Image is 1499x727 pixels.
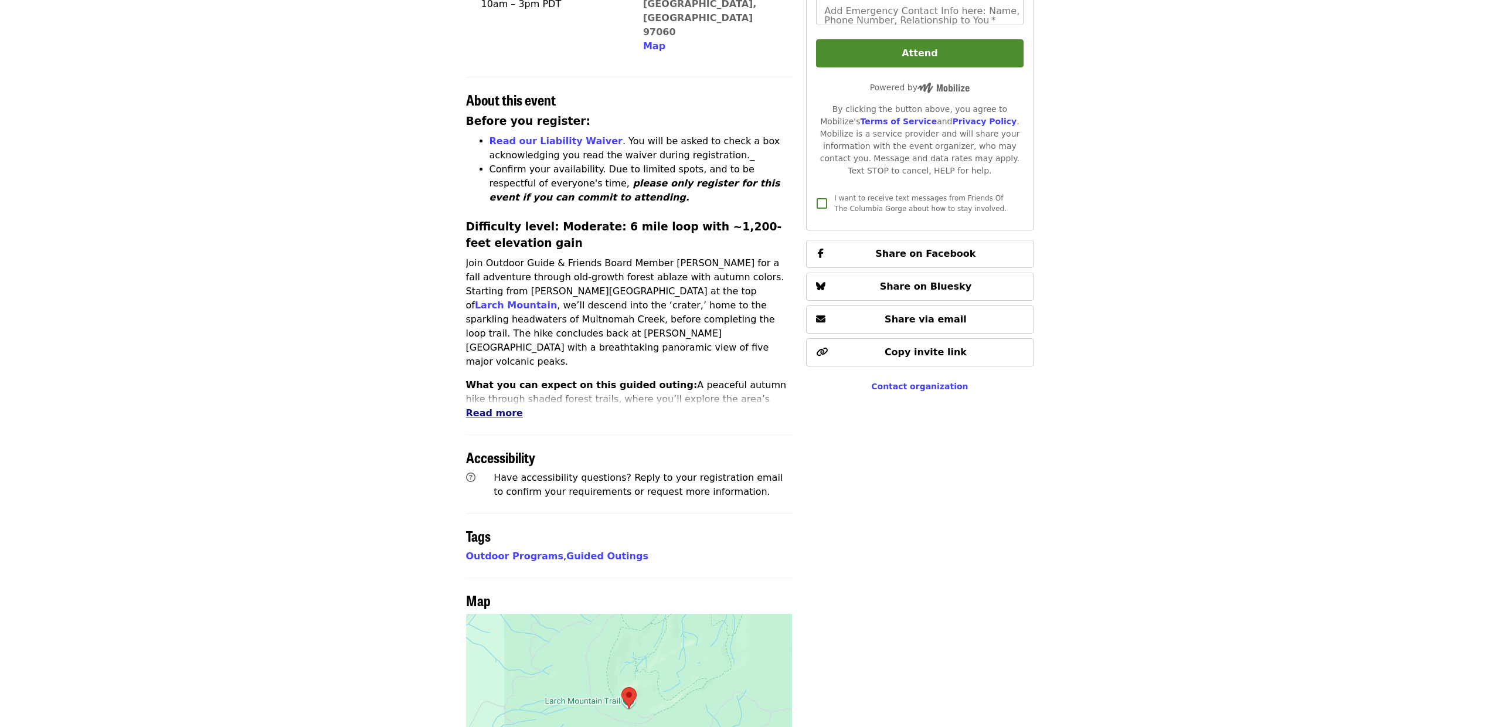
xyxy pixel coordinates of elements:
span: , [466,551,567,562]
img: Powered by Mobilize [917,83,970,93]
button: Share on Bluesky [806,273,1033,301]
a: Terms of Service [860,117,937,126]
span: Powered by [870,83,970,92]
span: Read more [466,407,523,419]
a: Privacy Policy [952,117,1017,126]
em: please only register for this event if you can commit to attending. [490,178,780,203]
span: Map [466,590,491,610]
i: question-circle icon [466,472,475,483]
span: I want to receive text messages from Friends Of The Columbia Gorge about how to stay involved. [834,194,1007,213]
h3: Before you register: [466,113,793,130]
span: Map [643,40,665,52]
a: Larch Mountain [475,300,557,311]
div: By clicking the button above, you agree to Mobilize's and . Mobilize is a service provider and wi... [816,103,1023,177]
strong: What you can expect on this guided outing: [466,379,698,390]
a: Guided Outings [566,551,648,562]
span: Share on Bluesky [880,281,972,292]
span: Share on Facebook [875,248,975,259]
a: Outdoor Programs [466,551,563,562]
button: Copy invite link [806,338,1033,366]
span: Copy invite link [885,346,967,358]
span: Have accessibility questions? Reply to your registration email to confirm your requirements or re... [494,472,783,497]
h3: Difficulty level: Moderate: 6 mile loop with ~1,200-feet elevation gain [466,219,793,252]
span: Share via email [885,314,967,325]
p: Join Outdoor Guide & Friends Board Member [PERSON_NAME] for a fall adventure through old-growth f... [466,256,793,369]
button: Map [643,39,665,53]
p: Confirm your availability. Due to limited spots, and to be respectful of everyone's time, [490,162,793,205]
a: Contact organization [871,382,968,391]
span: Tags [466,525,491,546]
button: Attend [816,39,1023,67]
button: Share on Facebook [806,240,1033,268]
button: Read more [466,406,523,420]
a: Read our Liability Waiver [490,135,623,147]
p: . You will be asked to check a box acknowledging you read the waiver during registration._ [490,134,793,162]
p: A peaceful autumn hike through shaded forest trails, where you’ll explore the area’s geology and ... [466,378,793,420]
button: Share via email [806,305,1033,334]
span: Accessibility [466,447,535,467]
span: About this event [466,89,556,110]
